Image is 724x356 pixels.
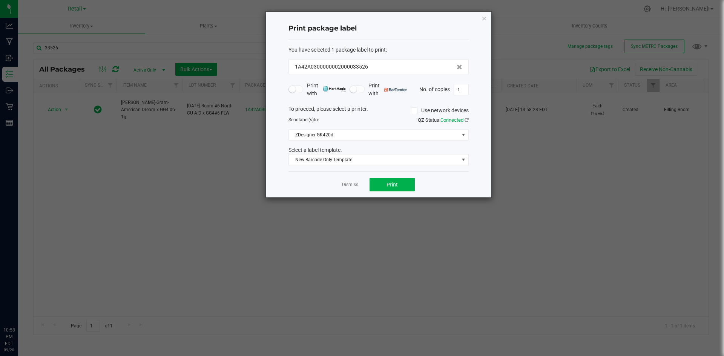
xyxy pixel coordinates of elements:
span: Connected [440,117,463,123]
img: bartender.png [384,88,407,92]
span: Send to: [288,117,319,122]
span: New Barcode Only Template [289,154,459,165]
span: No. of copies [419,86,450,92]
span: 1A42A0300000002000033526 [295,63,368,71]
iframe: Resource center [8,296,30,318]
span: QZ Status: [418,117,469,123]
span: ZDesigner GK420d [289,130,459,140]
div: : [288,46,469,54]
img: mark_magic_cybra.png [323,86,346,92]
label: Use network devices [411,107,469,115]
span: You have selected 1 package label to print [288,47,386,53]
div: To proceed, please select a printer. [283,105,474,116]
h4: Print package label [288,24,469,34]
a: Dismiss [342,182,358,188]
span: Print [387,182,398,188]
div: Select a label template. [283,146,474,154]
button: Print [370,178,415,191]
span: label(s) [299,117,314,122]
span: Print with [368,82,407,98]
span: Print with [307,82,346,98]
